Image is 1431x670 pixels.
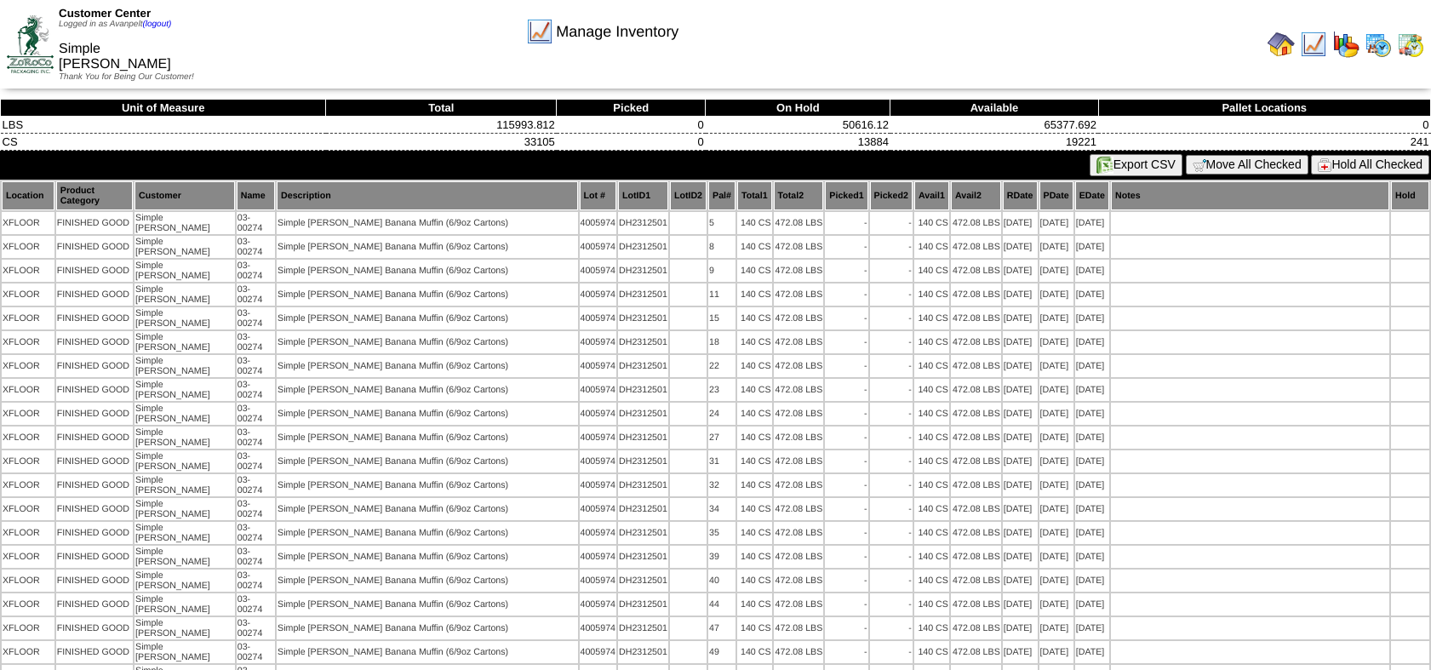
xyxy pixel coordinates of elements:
[237,427,275,449] td: 03-00274
[914,212,949,234] td: 140 CS
[277,379,577,401] td: Simple [PERSON_NAME] Banana Muffin (6/9oz Cartons)
[237,212,275,234] td: 03-00274
[774,498,824,520] td: 472.08 LBS
[1332,31,1359,58] img: graph.gif
[1098,134,1430,151] td: 241
[708,283,736,306] td: 11
[135,379,235,401] td: Simple [PERSON_NAME]
[914,427,949,449] td: 140 CS
[618,212,668,234] td: DH2312501
[825,260,867,282] td: -
[237,379,275,401] td: 03-00274
[870,379,913,401] td: -
[737,260,772,282] td: 140 CS
[580,236,617,258] td: 4005974
[618,450,668,472] td: DH2312501
[56,283,133,306] td: FINISHED GOOD
[135,236,235,258] td: Simple [PERSON_NAME]
[1397,31,1424,58] img: calendarinout.gif
[951,379,1001,401] td: 472.08 LBS
[708,522,736,544] td: 35
[951,498,1001,520] td: 472.08 LBS
[1075,498,1109,520] td: [DATE]
[1039,355,1073,377] td: [DATE]
[277,283,577,306] td: Simple [PERSON_NAME] Banana Muffin (6/9oz Cartons)
[1039,236,1073,258] td: [DATE]
[135,331,235,353] td: Simple [PERSON_NAME]
[774,450,824,472] td: 472.08 LBS
[237,450,275,472] td: 03-00274
[1300,31,1327,58] img: line_graph.gif
[618,355,668,377] td: DH2312501
[774,474,824,496] td: 472.08 LBS
[277,236,577,258] td: Simple [PERSON_NAME] Banana Muffin (6/9oz Cartons)
[708,450,736,472] td: 31
[135,307,235,329] td: Simple [PERSON_NAME]
[1075,450,1109,472] td: [DATE]
[708,307,736,329] td: 15
[1311,155,1429,175] button: Hold All Checked
[277,355,577,377] td: Simple [PERSON_NAME] Banana Muffin (6/9oz Cartons)
[914,355,949,377] td: 140 CS
[277,546,577,568] td: Simple [PERSON_NAME] Banana Muffin (6/9oz Cartons)
[737,212,772,234] td: 140 CS
[2,307,54,329] td: XFLOOR
[326,100,557,117] th: Total
[951,212,1001,234] td: 472.08 LBS
[1075,260,1109,282] td: [DATE]
[951,283,1001,306] td: 472.08 LBS
[277,260,577,282] td: Simple [PERSON_NAME] Banana Muffin (6/9oz Cartons)
[326,117,557,134] td: 115993.812
[1003,307,1038,329] td: [DATE]
[1003,181,1038,210] th: RDate
[1075,474,1109,496] td: [DATE]
[951,260,1001,282] td: 472.08 LBS
[237,283,275,306] td: 03-00274
[708,379,736,401] td: 23
[1075,379,1109,401] td: [DATE]
[1075,331,1109,353] td: [DATE]
[825,522,867,544] td: -
[914,331,949,353] td: 140 CS
[870,260,913,282] td: -
[737,307,772,329] td: 140 CS
[825,427,867,449] td: -
[56,181,133,210] th: Product Category
[56,498,133,520] td: FINISHED GOOD
[237,474,275,496] td: 03-00274
[135,181,235,210] th: Customer
[737,450,772,472] td: 140 CS
[825,403,867,425] td: -
[580,427,617,449] td: 4005974
[1003,403,1038,425] td: [DATE]
[135,355,235,377] td: Simple [PERSON_NAME]
[708,403,736,425] td: 24
[580,283,617,306] td: 4005974
[2,379,54,401] td: XFLOOR
[1,117,326,134] td: LBS
[580,212,617,234] td: 4005974
[7,15,54,72] img: ZoRoCo_Logo(Green%26Foil)%20jpg.webp
[580,450,617,472] td: 4005974
[1039,522,1073,544] td: [DATE]
[1003,212,1038,234] td: [DATE]
[737,522,772,544] td: 140 CS
[326,134,557,151] td: 33105
[708,260,736,282] td: 9
[1039,379,1073,401] td: [DATE]
[951,355,1001,377] td: 472.08 LBS
[737,236,772,258] td: 140 CS
[135,427,235,449] td: Simple [PERSON_NAME]
[1003,474,1038,496] td: [DATE]
[2,260,54,282] td: XFLOOR
[870,450,913,472] td: -
[737,355,772,377] td: 140 CS
[870,283,913,306] td: -
[580,181,617,210] th: Lot #
[277,331,577,353] td: Simple [PERSON_NAME] Banana Muffin (6/9oz Cartons)
[1075,181,1109,210] th: EDate
[2,403,54,425] td: XFLOOR
[774,522,824,544] td: 472.08 LBS
[277,498,577,520] td: Simple [PERSON_NAME] Banana Muffin (6/9oz Cartons)
[870,307,913,329] td: -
